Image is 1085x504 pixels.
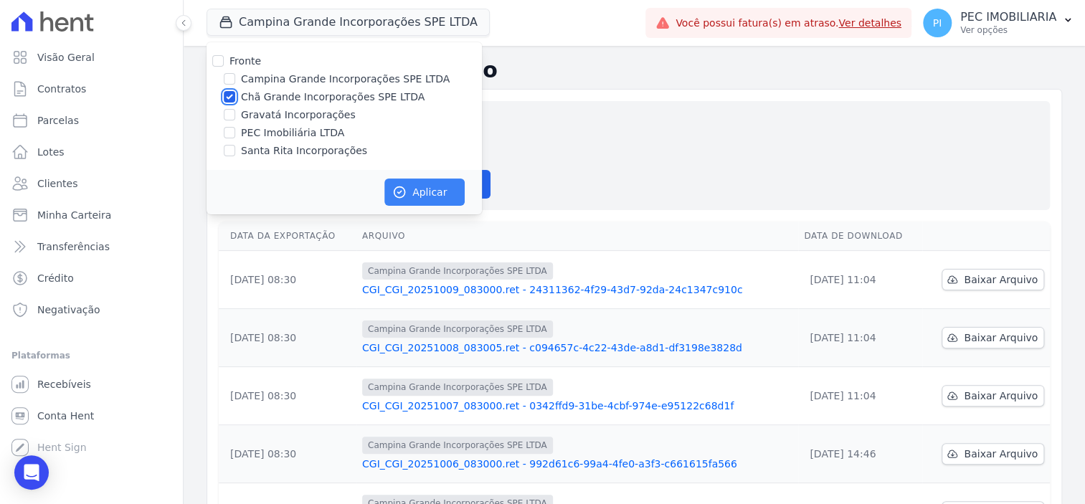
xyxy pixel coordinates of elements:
[219,309,356,367] td: [DATE] 08:30
[798,251,921,309] td: [DATE] 11:04
[942,269,1044,290] a: Baixar Arquivo
[37,409,94,423] span: Conta Hent
[6,75,177,103] a: Contratos
[356,222,798,251] th: Arquivo
[6,201,177,229] a: Minha Carteira
[964,389,1038,403] span: Baixar Arquivo
[798,309,921,367] td: [DATE] 11:04
[37,82,86,96] span: Contratos
[911,3,1085,43] button: PI PEC IMOBILIARIA Ver opções
[942,327,1044,348] a: Baixar Arquivo
[6,401,177,430] a: Conta Hent
[964,331,1038,345] span: Baixar Arquivo
[11,347,171,364] div: Plataformas
[362,341,792,355] a: CGI_CGI_20251008_083005.ret - c094657c-4c22-43de-a8d1-df3198e3828d
[229,55,261,67] label: Fronte
[37,208,111,222] span: Minha Carteira
[362,457,792,471] a: CGI_CGI_20251006_083000.ret - 992d61c6-99a4-4fe0-a3f3-c661615fa566
[798,222,921,251] th: Data de Download
[6,106,177,135] a: Parcelas
[37,145,65,159] span: Lotes
[798,367,921,425] td: [DATE] 11:04
[37,271,74,285] span: Crédito
[6,264,177,293] a: Crédito
[676,16,901,31] span: Você possui fatura(s) em atraso.
[241,143,367,158] label: Santa Rita Incorporações
[37,50,95,65] span: Visão Geral
[362,262,553,280] span: Campina Grande Incorporações SPE LTDA
[219,367,356,425] td: [DATE] 08:30
[964,272,1038,287] span: Baixar Arquivo
[362,437,553,454] span: Campina Grande Incorporações SPE LTDA
[37,113,79,128] span: Parcelas
[798,425,921,483] td: [DATE] 14:46
[37,239,110,254] span: Transferências
[207,9,490,36] button: Campina Grande Incorporações SPE LTDA
[933,18,942,28] span: PI
[241,108,356,123] label: Gravatá Incorporações
[37,176,77,191] span: Clientes
[6,43,177,72] a: Visão Geral
[384,179,465,206] button: Aplicar
[6,370,177,399] a: Recebíveis
[942,443,1044,465] a: Baixar Arquivo
[14,455,49,490] div: Open Intercom Messenger
[362,379,553,396] span: Campina Grande Incorporações SPE LTDA
[362,399,792,413] a: CGI_CGI_20251007_083000.ret - 0342ffd9-31be-4cbf-974e-e95122c68d1f
[37,303,100,317] span: Negativação
[6,169,177,198] a: Clientes
[219,251,356,309] td: [DATE] 08:30
[6,232,177,261] a: Transferências
[241,72,450,87] label: Campina Grande Incorporações SPE LTDA
[942,385,1044,406] a: Baixar Arquivo
[960,10,1056,24] p: PEC IMOBILIARIA
[6,138,177,166] a: Lotes
[362,320,553,338] span: Campina Grande Incorporações SPE LTDA
[838,17,901,29] a: Ver detalhes
[960,24,1056,36] p: Ver opções
[964,447,1038,461] span: Baixar Arquivo
[6,295,177,324] a: Negativação
[241,125,344,141] label: PEC Imobiliária LTDA
[219,425,356,483] td: [DATE] 08:30
[362,282,792,297] a: CGI_CGI_20251009_083000.ret - 24311362-4f29-43d7-92da-24c1347c910c
[37,377,91,391] span: Recebíveis
[207,57,1062,83] h2: Exportações de Retorno
[241,90,425,105] label: Chã Grande Incorporações SPE LTDA
[219,222,356,251] th: Data da Exportação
